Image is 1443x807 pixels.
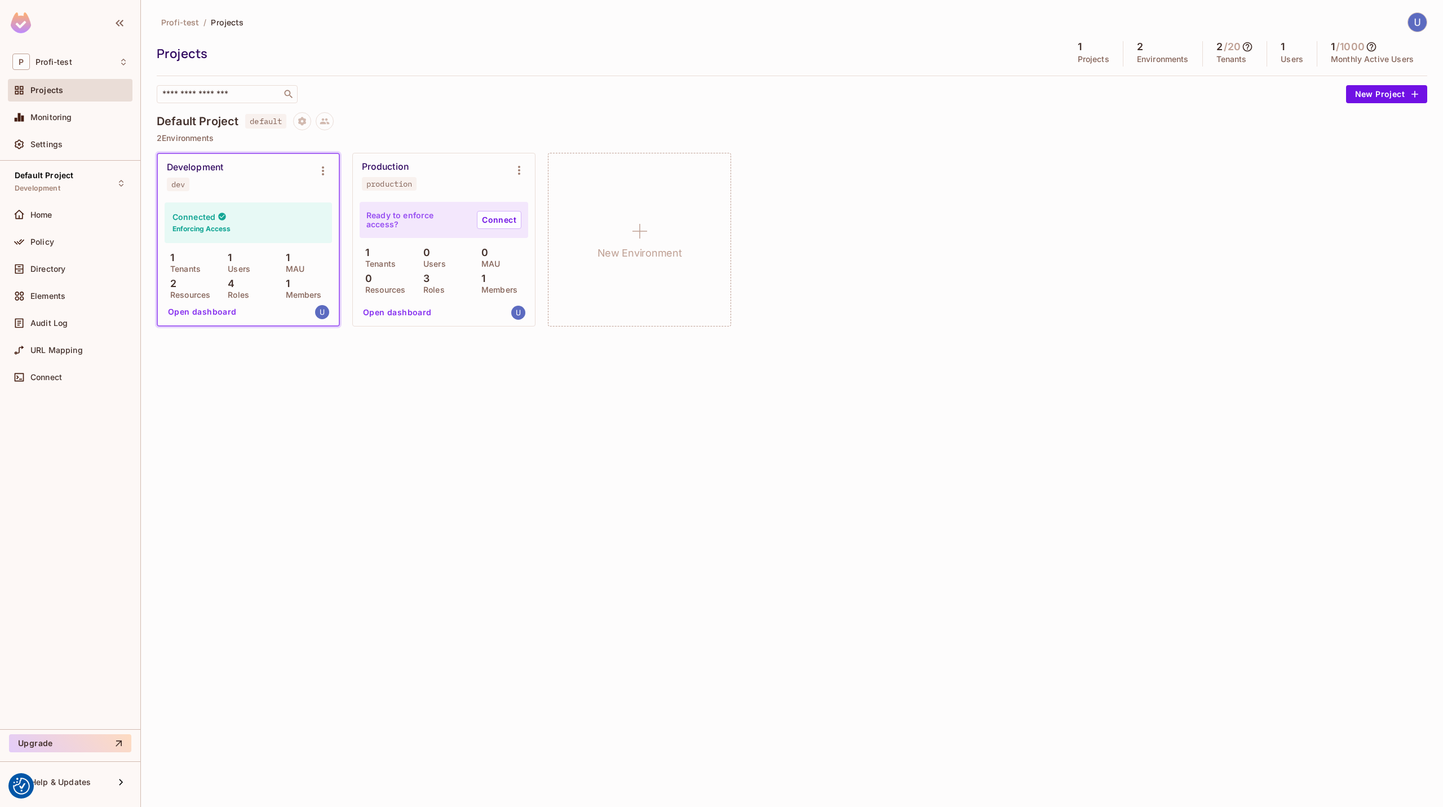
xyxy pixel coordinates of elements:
[9,734,131,752] button: Upgrade
[360,285,405,294] p: Resources
[418,285,445,294] p: Roles
[1346,85,1427,103] button: New Project
[157,45,1059,62] div: Projects
[312,160,334,182] button: Environment settings
[13,778,30,795] img: Revisit consent button
[30,140,63,149] span: Settings
[360,259,396,268] p: Tenants
[36,58,72,67] span: Workspace: Profi-test
[30,319,68,328] span: Audit Log
[358,303,436,321] button: Open dashboard
[315,305,329,319] img: umitilerprofi@gmail.com
[418,273,430,284] p: 3
[165,290,210,299] p: Resources
[477,211,521,229] a: Connect
[1137,55,1189,64] p: Environments
[165,278,176,289] p: 2
[1336,41,1365,52] h5: / 1000
[30,292,65,301] span: Elements
[30,346,83,355] span: URL Mapping
[1216,41,1223,52] h5: 2
[165,252,174,263] p: 1
[1331,41,1335,52] h5: 1
[280,264,304,274] p: MAU
[293,118,311,129] span: Project settings
[30,778,91,787] span: Help & Updates
[157,114,238,128] h4: Default Project
[1224,41,1241,52] h5: / 20
[418,247,430,258] p: 0
[165,264,201,274] p: Tenants
[511,306,525,320] img: umitilerprofi@gmail.com
[508,159,530,182] button: Environment settings
[161,17,199,28] span: Profi-test
[172,224,231,234] h6: Enforcing Access
[1281,41,1285,52] h5: 1
[245,114,286,129] span: default
[476,259,500,268] p: MAU
[30,210,52,219] span: Home
[30,237,54,246] span: Policy
[167,162,223,173] div: Development
[222,264,250,274] p: Users
[211,17,244,28] span: Projects
[30,86,63,95] span: Projects
[171,180,185,189] div: dev
[476,247,488,258] p: 0
[15,171,73,180] span: Default Project
[1281,55,1303,64] p: Users
[222,278,234,289] p: 4
[280,290,322,299] p: Members
[360,273,372,284] p: 0
[476,273,485,284] p: 1
[172,211,215,222] h4: Connected
[1078,55,1109,64] p: Projects
[163,303,241,321] button: Open dashboard
[30,264,65,274] span: Directory
[1078,41,1082,52] h5: 1
[13,778,30,795] button: Consent Preferences
[157,134,1427,143] p: 2 Environments
[362,161,409,173] div: Production
[360,247,369,258] p: 1
[222,252,232,263] p: 1
[12,54,30,70] span: P
[222,290,249,299] p: Roles
[30,113,72,122] span: Monitoring
[597,245,682,262] h1: New Environment
[280,252,290,263] p: 1
[418,259,446,268] p: Users
[1216,55,1247,64] p: Tenants
[1331,55,1414,64] p: Monthly Active Users
[1137,41,1143,52] h5: 2
[11,12,31,33] img: SReyMgAAAABJRU5ErkJggg==
[30,373,62,382] span: Connect
[476,285,517,294] p: Members
[366,179,412,188] div: production
[203,17,206,28] li: /
[1408,13,1427,32] img: Umut
[15,184,60,193] span: Development
[280,278,290,289] p: 1
[366,211,468,229] p: Ready to enforce access?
